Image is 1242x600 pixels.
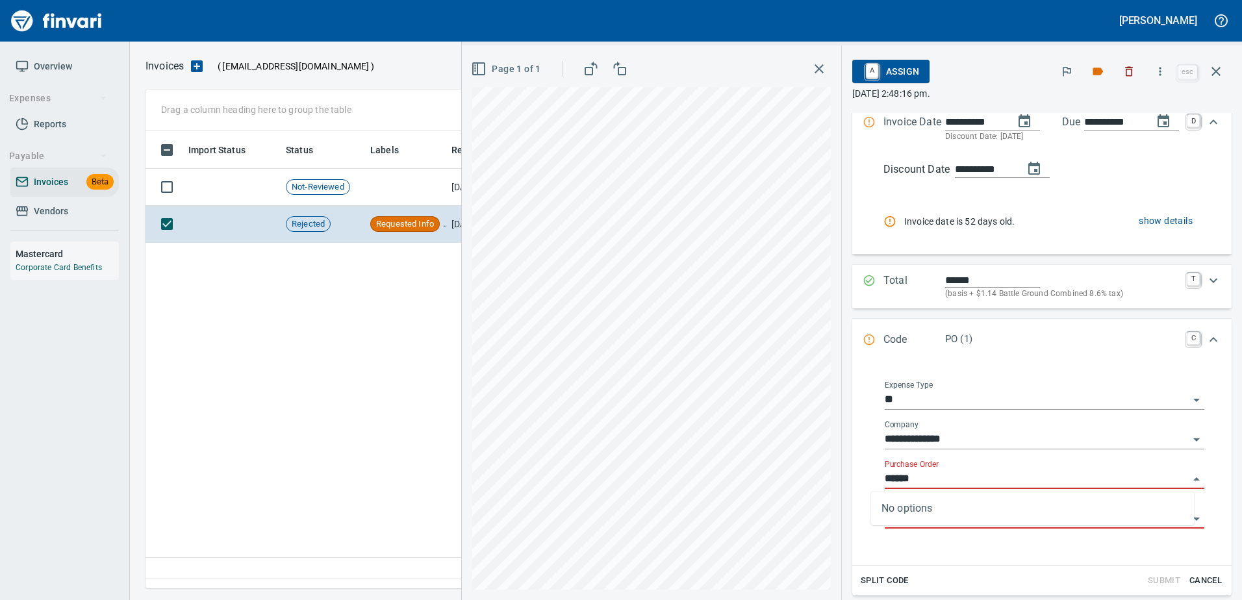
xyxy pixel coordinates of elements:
[1187,431,1206,449] button: Open
[852,319,1232,362] div: Expand
[86,175,114,190] span: Beta
[1185,571,1226,591] button: Cancel
[885,460,939,468] label: Purchase Order
[857,571,912,591] button: Split Code
[885,421,919,429] label: Company
[945,131,1179,144] p: Discount Date: [DATE]
[852,87,1232,100] p: [DATE] 2:48:16 pm.
[34,116,66,132] span: Reports
[883,332,945,349] p: Code
[852,60,930,83] button: AAssign
[10,52,119,81] a: Overview
[1062,114,1124,130] p: Due
[1119,14,1197,27] h5: [PERSON_NAME]
[883,162,950,177] p: Discount Date
[871,492,1194,525] div: No options
[16,247,119,261] h6: Mastercard
[474,61,540,77] span: Page 1 of 1
[10,110,119,139] a: Reports
[852,101,1232,156] div: Expand
[1148,106,1179,137] button: change due date
[446,206,518,243] td: [DATE]
[1134,209,1198,233] button: show details
[1187,391,1206,409] button: Open
[188,142,246,158] span: Import Status
[468,57,546,81] button: Page 1 of 1
[852,156,1232,255] div: Expand
[852,265,1232,308] div: Expand
[863,60,919,82] span: Assign
[10,197,119,226] a: Vendors
[1188,573,1223,588] span: Cancel
[286,142,330,158] span: Status
[1019,153,1050,184] button: change discount date
[146,58,184,74] nav: breadcrumb
[286,218,330,231] span: Rejected
[286,142,313,158] span: Status
[1052,57,1081,86] button: Flag
[883,114,945,144] p: Invoice Date
[883,215,904,228] div: Rule failed
[16,263,102,272] a: Corporate Card Benefits
[1187,114,1200,127] a: D
[1187,470,1206,488] button: Close
[883,273,945,301] p: Total
[210,60,374,73] p: ( )
[945,332,1179,347] p: PO (1)
[34,58,72,75] span: Overview
[852,362,1232,596] div: Expand
[146,58,184,74] p: Invoices
[34,174,68,190] span: Invoices
[370,142,416,158] span: Labels
[1187,273,1200,286] a: T
[161,103,351,116] p: Drag a column heading here to group the table
[1139,213,1193,229] span: show details
[451,142,507,158] span: Received
[221,60,370,73] span: [EMAIL_ADDRESS][DOMAIN_NAME]
[1115,57,1143,86] button: Discard
[1187,510,1206,528] button: Open
[188,142,262,158] span: Import Status
[370,142,399,158] span: Labels
[945,288,1179,301] p: (basis + $1.14 Battle Ground Combined 8.6% tax)
[184,58,210,74] button: Upload an Invoice
[8,5,105,36] img: Finvari
[1178,65,1197,79] a: esc
[451,142,490,158] span: Received
[371,218,439,231] span: Requested Info
[4,86,112,110] button: Expenses
[34,203,68,219] span: Vendors
[904,215,1074,228] span: Invoice date is 52 days old.
[883,199,1198,244] nav: rules from agents
[1116,10,1200,31] button: [PERSON_NAME]
[286,181,349,194] span: Not-Reviewed
[1187,332,1200,345] a: C
[866,64,878,78] a: A
[9,90,107,106] span: Expenses
[9,148,107,164] span: Payable
[885,381,933,389] label: Expense Type
[10,168,119,197] a: InvoicesBeta
[1009,106,1040,137] button: change date
[1146,57,1174,86] button: More
[861,573,909,588] span: Split Code
[446,169,518,206] td: [DATE]
[4,144,112,168] button: Payable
